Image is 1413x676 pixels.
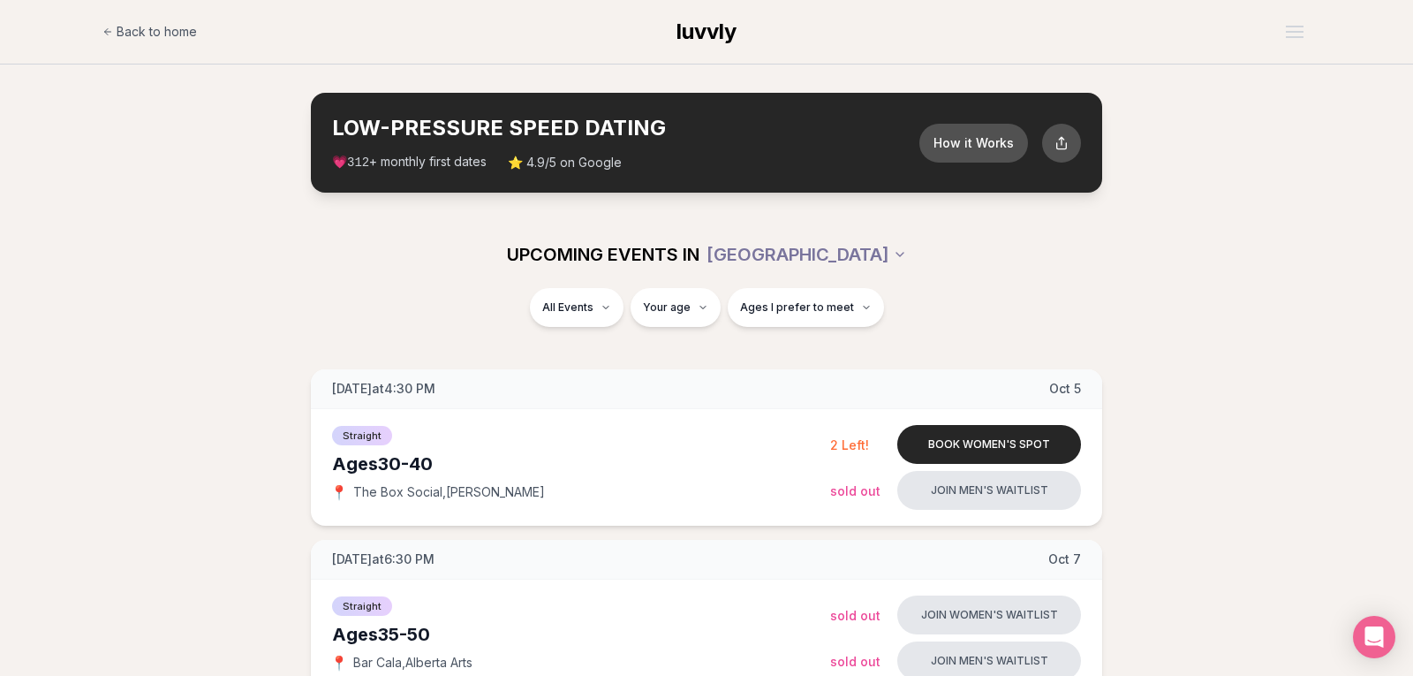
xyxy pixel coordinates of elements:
[332,596,392,616] span: Straight
[643,300,691,315] span: Your age
[1353,616,1395,658] div: Open Intercom Messenger
[676,18,737,46] a: luvvly
[706,235,907,274] button: [GEOGRAPHIC_DATA]
[830,437,869,452] span: 2 Left!
[332,551,434,568] span: [DATE] at 6:30 PM
[830,608,880,623] span: Sold Out
[1048,551,1081,568] span: Oct 7
[740,300,854,315] span: Ages I prefer to meet
[676,19,737,44] span: luvvly
[353,483,545,501] span: The Box Social , [PERSON_NAME]
[332,380,435,398] span: [DATE] at 4:30 PM
[897,596,1081,634] button: Join women's waitlist
[117,23,197,41] span: Back to home
[508,154,622,171] span: ⭐ 4.9/5 on Google
[507,242,699,267] span: UPCOMING EVENTS IN
[631,288,721,327] button: Your age
[1279,19,1311,45] button: Open menu
[830,654,880,669] span: Sold Out
[1049,380,1081,398] span: Oct 5
[332,426,392,445] span: Straight
[897,471,1081,510] button: Join men's waitlist
[728,288,884,327] button: Ages I prefer to meet
[542,300,593,315] span: All Events
[332,622,830,647] div: Ages 35-50
[530,288,623,327] button: All Events
[347,156,369,170] span: 312
[332,485,346,499] span: 📍
[332,452,830,476] div: Ages 30-40
[919,124,1028,163] button: How it Works
[830,483,880,498] span: Sold Out
[332,656,346,670] span: 📍
[897,425,1081,464] button: Book women's spot
[353,654,472,672] span: Bar Cala , Alberta Arts
[102,14,197,49] a: Back to home
[332,153,487,171] span: 💗 + monthly first dates
[332,114,919,142] h2: LOW-PRESSURE SPEED DATING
